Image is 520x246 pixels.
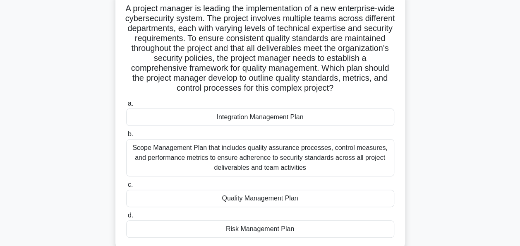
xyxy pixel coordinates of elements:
[126,190,394,207] div: Quality Management Plan
[126,139,394,176] div: Scope Management Plan that includes quality assurance processes, control measures, and performanc...
[128,100,133,107] span: a.
[126,109,394,126] div: Integration Management Plan
[128,130,133,137] span: b.
[128,181,133,188] span: c.
[126,220,394,238] div: Risk Management Plan
[128,212,133,219] span: d.
[125,3,395,94] h5: A project manager is leading the implementation of a new enterprise-wide cybersecurity system. Th...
